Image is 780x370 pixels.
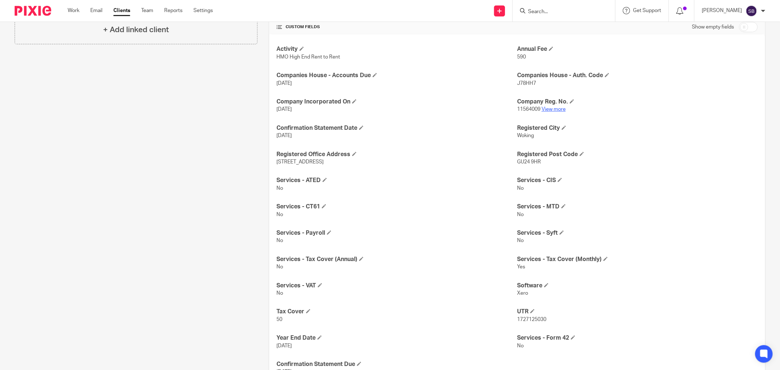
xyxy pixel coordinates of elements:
h4: Services - CT61 [276,203,517,211]
a: Email [90,7,102,14]
input: Search [527,9,593,15]
h4: Registered City [517,124,758,132]
h4: Software [517,282,758,290]
a: Reports [164,7,182,14]
span: HMO High End Rent to Rent [276,54,340,60]
h4: Registered Office Address [276,151,517,158]
span: GU24 9HR [517,159,541,165]
span: 590 [517,54,526,60]
img: svg%3E [746,5,757,17]
span: [STREET_ADDRESS] [276,159,324,165]
h4: Services - ATED [276,177,517,184]
h4: UTR [517,308,758,316]
a: Clients [113,7,130,14]
h4: Services - MTD [517,203,758,211]
h4: Activity [276,45,517,53]
h4: Services - Tax Cover (Monthly) [517,256,758,263]
h4: Annual Fee [517,45,758,53]
span: [DATE] [276,107,292,112]
h4: Services - VAT [276,282,517,290]
h4: Services - Payroll [276,229,517,237]
h4: Companies House - Auth. Code [517,72,758,79]
span: [DATE] [276,343,292,348]
h4: Registered Post Code [517,151,758,158]
h4: CUSTOM FIELDS [276,24,517,30]
h4: Tax Cover [276,308,517,316]
h4: Services - Tax Cover (Annual) [276,256,517,263]
h4: Year End Date [276,334,517,342]
span: No [517,186,524,191]
span: No [276,212,283,217]
span: No [517,212,524,217]
span: [DATE] [276,81,292,86]
h4: Companies House - Accounts Due [276,72,517,79]
h4: Confirmation Statement Date [276,124,517,132]
span: No [276,238,283,243]
label: Show empty fields [692,23,734,31]
a: Settings [193,7,213,14]
img: Pixie [15,6,51,16]
span: Xero [517,291,528,296]
span: No [517,343,524,348]
span: Woking [517,133,534,138]
span: 11564009 [517,107,540,112]
h4: Confirmation Statement Due [276,360,517,368]
h4: Company Reg. No. [517,98,758,106]
span: [DATE] [276,133,292,138]
span: No [276,186,283,191]
h4: Services - CIS [517,177,758,184]
span: Yes [517,264,525,269]
span: No [276,264,283,269]
a: View more [542,107,566,112]
span: Get Support [633,8,661,13]
h4: Services - Syft [517,229,758,237]
a: Team [141,7,153,14]
p: [PERSON_NAME] [702,7,742,14]
span: No [276,291,283,296]
span: J78HH7 [517,81,536,86]
h4: Services - Form 42 [517,334,758,342]
span: 1727125030 [517,317,546,322]
h4: Company Incorporated On [276,98,517,106]
a: Work [68,7,79,14]
h4: + Add linked client [103,24,169,35]
span: No [517,238,524,243]
span: 50 [276,317,282,322]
